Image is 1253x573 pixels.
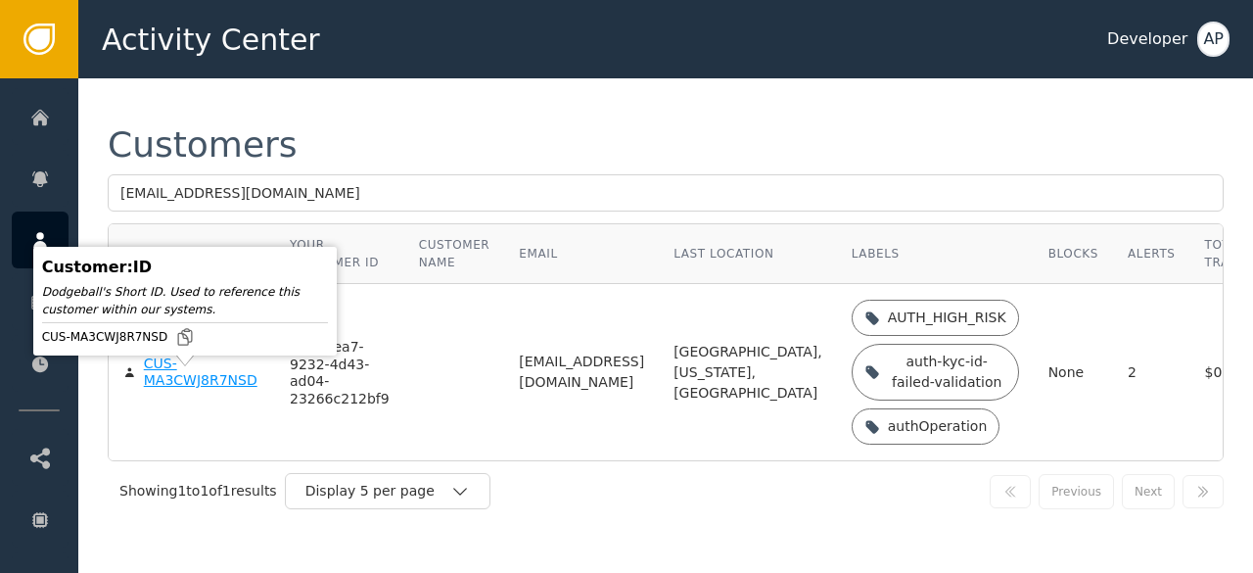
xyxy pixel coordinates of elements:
[42,327,328,347] div: CUS-MA3CWJ8R7NSD
[42,283,328,318] div: Dodgeball's Short ID. Used to reference this customer within our systems.
[888,416,988,437] div: authOperation
[1128,245,1176,263] div: Alerts
[305,481,450,501] div: Display 5 per page
[285,473,490,509] button: Display 5 per page
[419,236,490,271] div: Customer Name
[290,236,390,271] div: Your Customer ID
[1048,245,1098,263] div: Blocks
[1107,27,1187,51] div: Developer
[1113,284,1190,460] td: 2
[1197,22,1230,57] button: AP
[519,245,644,263] div: Email
[888,308,1006,328] div: AUTH_HIGH_RISK
[123,245,137,263] div: ID
[119,481,277,501] div: Showing 1 to 1 of 1 results
[290,339,390,407] div: 230d7ea7-9232-4d43-ad04-23266c212bf9
[42,256,328,279] div: Customer : ID
[108,174,1224,212] input: Search by name, email, or ID
[1048,362,1098,383] div: None
[888,352,1006,393] div: auth-kyc-id-failed-validation
[659,284,837,460] td: [GEOGRAPHIC_DATA], [US_STATE], [GEOGRAPHIC_DATA]
[108,127,298,163] div: Customers
[673,245,822,263] div: Last Location
[1205,236,1251,271] div: Total Trans.
[144,356,260,390] div: CUS-MA3CWJ8R7NSD
[102,18,320,62] span: Activity Center
[852,245,1019,263] div: Labels
[504,284,659,460] td: [EMAIL_ADDRESS][DOMAIN_NAME]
